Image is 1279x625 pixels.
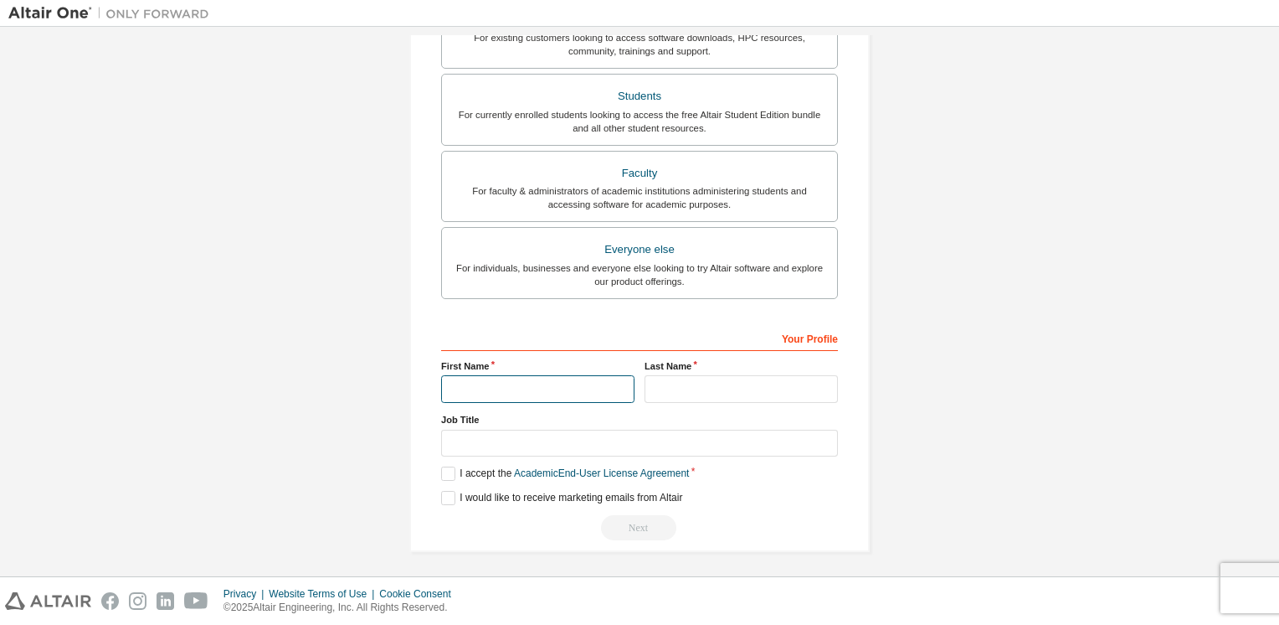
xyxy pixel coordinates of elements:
[452,238,827,261] div: Everyone else
[645,359,838,373] label: Last Name
[223,601,461,615] p: © 2025 Altair Engineering, Inc. All Rights Reserved.
[101,592,119,610] img: facebook.svg
[129,592,146,610] img: instagram.svg
[452,261,827,288] div: For individuals, businesses and everyone else looking to try Altair software and explore our prod...
[452,85,827,108] div: Students
[5,592,91,610] img: altair_logo.svg
[452,31,827,58] div: For existing customers looking to access software downloads, HPC resources, community, trainings ...
[441,324,838,351] div: Your Profile
[514,467,689,479] a: Academic End-User License Agreement
[223,587,269,601] div: Privacy
[379,587,460,601] div: Cookie Consent
[441,413,838,426] label: Job Title
[441,467,689,481] label: I accept the
[441,515,838,540] div: Read and acccept EULA to continue
[452,184,827,211] div: For faculty & administrators of academic institutions administering students and accessing softwa...
[452,108,827,135] div: For currently enrolled students looking to access the free Altair Student Edition bundle and all ...
[184,592,208,610] img: youtube.svg
[452,162,827,185] div: Faculty
[8,5,218,22] img: Altair One
[269,587,379,601] div: Website Terms of Use
[441,359,634,373] label: First Name
[157,592,174,610] img: linkedin.svg
[441,491,682,505] label: I would like to receive marketing emails from Altair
